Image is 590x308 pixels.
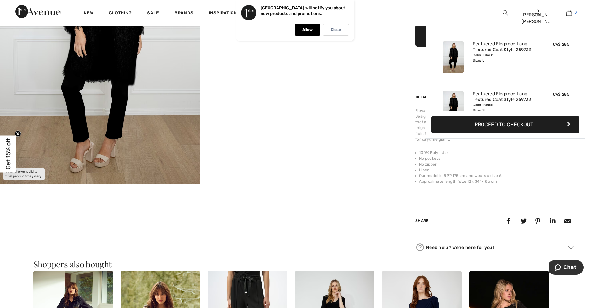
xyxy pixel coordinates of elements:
[553,42,569,47] span: CA$ 285
[419,173,575,179] li: Our model is 5'9"/175 cm and wears a size 6.
[419,150,575,156] li: 100% Polyester
[419,161,575,167] li: No zipper
[209,10,237,17] span: Inspiration
[15,5,61,18] img: 1ère Avenue
[473,53,535,63] div: Color: Black Size: L
[415,91,433,103] div: Details
[553,9,585,17] a: 2
[535,9,540,17] img: My Info
[419,167,575,173] li: Lined
[3,168,45,180] div: Color shown is digital; final product may vary.
[521,12,553,25] div: [PERSON_NAME] [PERSON_NAME]
[553,92,569,96] span: CA$ 285
[568,246,574,249] img: Arrow2.svg
[4,138,12,170] span: Get 15% off
[443,91,464,123] img: Feathered Elegance Long Textured Coat Style 259733
[419,156,575,161] li: No pockets
[261,5,345,16] p: [GEOGRAPHIC_DATA] will notify you about new products and promotions.
[33,260,557,268] h3: Shoppers also bought
[84,10,93,17] a: New
[549,260,584,276] iframe: Opens a widget where you can chat to one of our agents
[535,10,540,16] a: Sign In
[415,243,575,252] div: Need help? We're here for you!
[503,9,508,17] img: search the website
[15,131,21,137] button: Close teaser
[443,41,464,73] img: Feathered Elegance Long Textured Coat Style 259733
[415,24,575,47] button: Add to Bag
[415,64,575,70] div: or 4 payments of with
[415,108,575,142] div: Elevate your ensemble with the stunning Feathered Elegance Long Textured Coat. Designed in a stri...
[473,103,535,113] div: Color: Black Size: XL
[331,27,341,32] p: Close
[566,9,572,17] img: My Bag
[473,91,535,103] a: Feathered Elegance Long Textured Coat Style 259733
[415,64,575,73] div: or 4 payments ofCA$ 71.25withSezzle Click to learn more about Sezzle
[419,179,575,184] li: Approximate length (size 12): 34" - 86 cm
[174,10,194,17] a: Brands
[575,10,577,16] span: 2
[109,10,132,17] a: Clothing
[431,116,579,133] button: Proceed to Checkout
[147,10,159,17] a: Sale
[473,41,535,53] a: Feathered Elegance Long Textured Coat Style 259733
[302,27,313,32] p: Allow
[415,219,429,223] span: Share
